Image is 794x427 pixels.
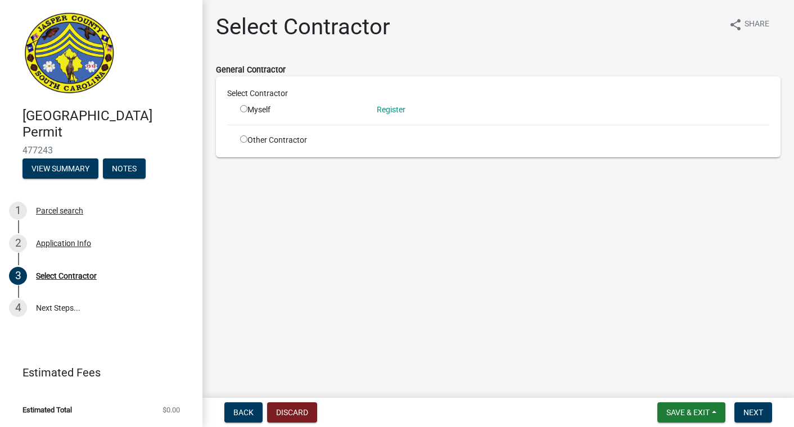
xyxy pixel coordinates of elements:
wm-modal-confirm: Register Contractor [377,105,405,114]
a: Estimated Fees [9,361,184,384]
wm-modal-confirm: Summary [22,165,98,174]
button: Back [224,402,263,423]
div: 4 [9,299,27,317]
i: share [729,18,742,31]
span: Back [233,408,254,417]
div: Select Contractor [36,272,97,280]
button: View Summary [22,158,98,179]
div: 1 [9,202,27,220]
div: Select Contractor [219,88,778,99]
h4: [GEOGRAPHIC_DATA] Permit [22,108,193,140]
span: Save & Exit [666,408,710,417]
div: Other Contractor [232,134,368,146]
span: $0.00 [163,406,180,414]
button: Discard [267,402,317,423]
wm-modal-confirm: Notes [103,165,146,174]
button: Next [734,402,772,423]
div: Application Info [36,239,91,247]
img: Jasper County, South Carolina [22,12,116,96]
span: Estimated Total [22,406,72,414]
span: 477243 [22,145,180,156]
div: Parcel search [36,207,83,215]
span: Next [743,408,763,417]
a: Register [377,105,405,114]
label: General Contractor [216,66,286,74]
span: Share [745,18,769,31]
button: Notes [103,158,146,179]
div: 3 [9,267,27,285]
div: 2 [9,234,27,252]
div: Myself [240,104,360,116]
h1: Select Contractor [216,13,390,40]
button: Save & Exit [657,402,725,423]
button: shareShare [720,13,778,35]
